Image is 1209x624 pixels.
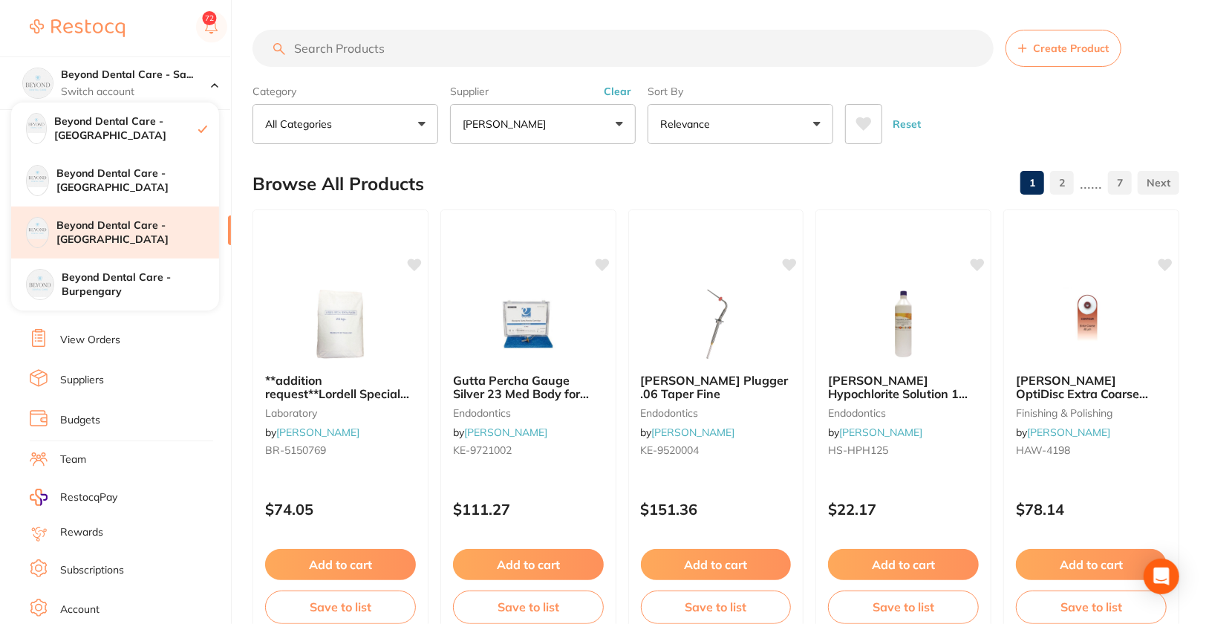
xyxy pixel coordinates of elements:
button: Save to list [265,591,416,623]
img: Restocq Logo [30,19,125,37]
span: Gutta Percha Gauge Silver 23 Med Body for Elements Box x10 [453,373,589,415]
span: by [265,426,359,439]
b: HALAS Hypochlorite Solution 1% 1.25 Litres [828,374,979,401]
button: Add to cart [828,549,979,580]
img: HALAS Hypochlorite Solution 1% 1.25 Litres [856,287,952,362]
b: **addition request**Lordell Special Dental Plaster - 20kg Bag [265,374,416,401]
span: BR-5150769 [265,443,326,457]
a: View Orders [60,333,120,348]
button: All Categories [252,104,438,144]
button: Add to cart [453,549,604,580]
b: HAWE OptiDisc Extra Coarse 12.6mm Refill Pack of 80 [1016,374,1167,401]
button: Reset [888,104,925,144]
span: by [453,426,547,439]
h4: Beyond Dental Care - [GEOGRAPHIC_DATA] [56,166,219,195]
span: HS-HPH125 [828,443,888,457]
button: Save to list [641,591,792,623]
h4: Beyond Dental Care - [GEOGRAPHIC_DATA] [56,218,219,247]
img: Beyond Dental Care - Burpengary [27,270,53,296]
img: BUCHANAN Plugger .06 Taper Fine [668,287,764,362]
p: $78.14 [1016,501,1167,518]
p: Relevance [660,117,716,131]
a: 1 [1020,168,1044,198]
small: endodontics [828,407,979,419]
small: laboratory [265,407,416,419]
button: Create Product [1006,30,1121,67]
button: [PERSON_NAME] [450,104,636,144]
span: KE-9520004 [641,443,700,457]
a: Account [60,602,100,617]
button: Save to list [828,591,979,623]
img: **addition request**Lordell Special Dental Plaster - 20kg Bag [292,287,388,362]
small: endodontics [453,407,604,419]
a: Team [60,452,86,467]
small: finishing & polishing [1016,407,1167,419]
h4: Beyond Dental Care - Sandstone Point [61,68,211,82]
label: Supplier [450,85,636,98]
button: Relevance [648,104,833,144]
span: KE-9721002 [453,443,512,457]
a: [PERSON_NAME] [1027,426,1110,439]
button: Save to list [453,591,604,623]
button: Add to cart [641,549,792,580]
b: BUCHANAN Plugger .06 Taper Fine [641,374,792,401]
label: Category [252,85,438,98]
label: Sort By [648,85,833,98]
img: RestocqPay [30,489,48,506]
img: Beyond Dental Care - Brighton [27,166,48,187]
span: **addition request**Lordell Special Dental Plaster - 20kg Bag [265,373,412,415]
a: [PERSON_NAME] [464,426,547,439]
a: 7 [1108,168,1132,198]
span: by [1016,426,1110,439]
p: All Categories [265,117,338,131]
img: Beyond Dental Care - Hamilton [27,218,48,239]
button: Clear [599,85,636,98]
p: $22.17 [828,501,979,518]
p: ...... [1080,175,1102,192]
small: endodontics [641,407,792,419]
span: HAW-4198 [1016,443,1070,457]
img: Beyond Dental Care - Sandstone Point [23,68,53,98]
span: [PERSON_NAME] Hypochlorite Solution 1% 1.25 Litres [828,373,970,415]
a: [PERSON_NAME] [652,426,735,439]
input: Search Products [252,30,994,67]
a: RestocqPay [30,489,117,506]
a: Rewards [60,525,103,540]
h4: Beyond Dental Care - Burpengary [62,270,219,299]
a: [PERSON_NAME] [839,426,922,439]
p: $111.27 [453,501,604,518]
a: 2 [1050,168,1074,198]
a: Subscriptions [60,563,124,578]
button: Add to cart [1016,549,1167,580]
a: Suppliers [60,373,104,388]
button: Save to list [1016,591,1167,623]
img: Gutta Percha Gauge Silver 23 Med Body for Elements Box x10 [480,287,576,362]
p: $151.36 [641,501,792,518]
span: by [641,426,735,439]
button: Add to cart [265,549,416,580]
a: Restocq Logo [30,11,125,45]
p: $74.05 [265,501,416,518]
b: Gutta Percha Gauge Silver 23 Med Body for Elements Box x10 [453,374,604,401]
p: [PERSON_NAME] [463,117,552,131]
div: Open Intercom Messenger [1144,559,1179,594]
a: [PERSON_NAME] [276,426,359,439]
img: HAWE OptiDisc Extra Coarse 12.6mm Refill Pack of 80 [1043,287,1140,362]
p: Switch account [61,85,211,100]
h4: Beyond Dental Care - [GEOGRAPHIC_DATA] [54,114,198,143]
span: by [828,426,922,439]
h2: Browse All Products [252,174,424,195]
span: Create Product [1033,42,1109,54]
span: [PERSON_NAME] Plugger .06 Taper Fine [641,373,789,401]
a: Budgets [60,413,100,428]
span: RestocqPay [60,490,117,505]
span: [PERSON_NAME] OptiDisc Extra Coarse 12.6mm Refill Pack of 80 [1016,373,1156,415]
img: Beyond Dental Care - Sandstone Point [27,114,46,133]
